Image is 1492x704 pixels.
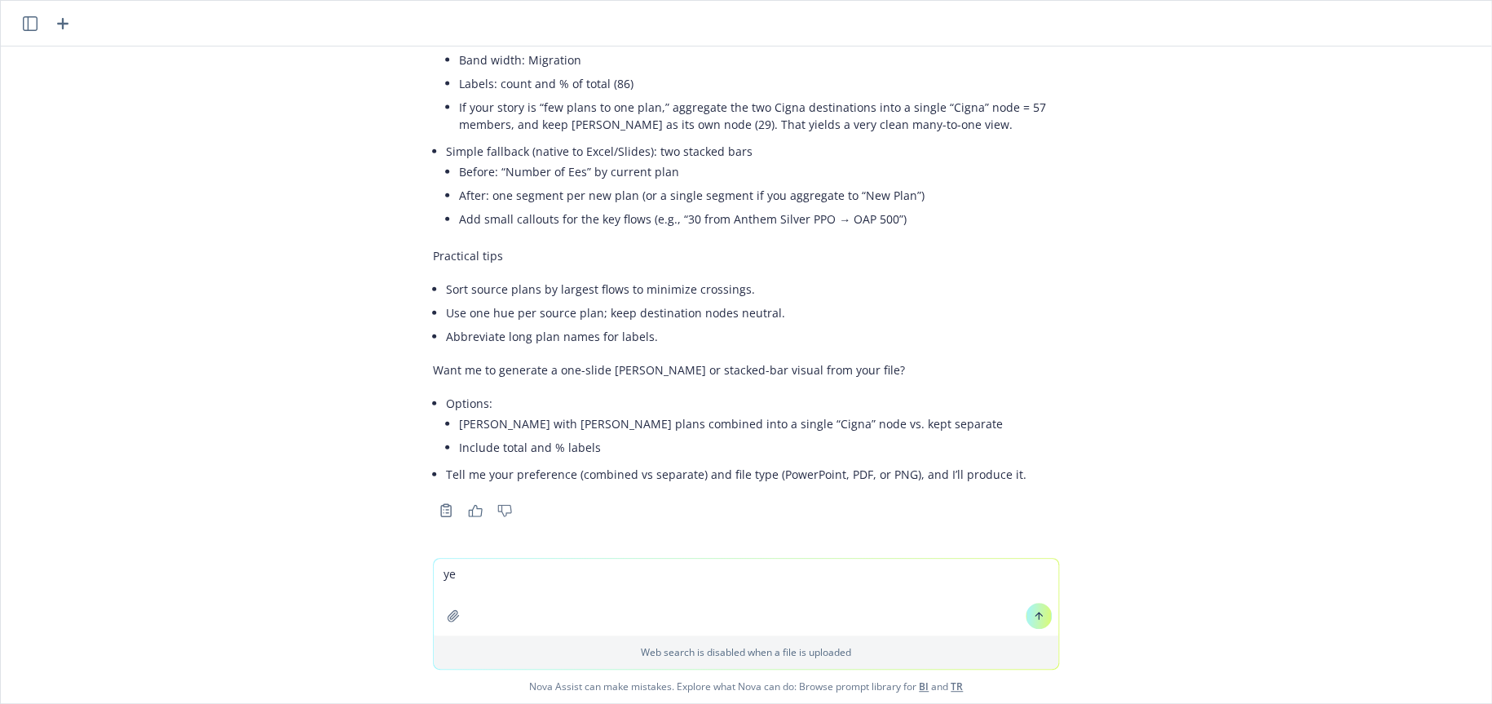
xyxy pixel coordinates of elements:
svg: Copy to clipboard [439,503,453,518]
a: TR [951,680,963,693]
a: BI [919,680,929,693]
li: Include total and % labels [459,436,1059,459]
li: Sort source plans by largest flows to minimize crossings. [446,277,1059,301]
li: Simple fallback (native to Excel/Slides): two stacked bars [446,139,1059,234]
li: Labels: count and % of total (86) [459,72,1059,95]
p: Practical tips [433,247,1059,264]
li: Use one hue per source plan; keep destination nodes neutral. [446,301,1059,325]
li: [PERSON_NAME] with [PERSON_NAME] plans combined into a single “Cigna” node vs. kept separate [459,412,1059,436]
li: Add small callouts for the key flows (e.g., “30 from Anthem Silver PPO → OAP 500”) [459,207,1059,231]
li: Abbreviate long plan names for labels. [446,325,1059,348]
p: Web search is disabled when a file is uploaded [444,645,1048,659]
li: After: one segment per new plan (or a single segment if you aggregate to “New Plan”) [459,184,1059,207]
textarea: ye [434,559,1058,635]
li: Tell me your preference (combined vs separate) and file type (PowerPoint, PDF, or PNG), and I’ll ... [446,463,1059,486]
li: Before: “Number of Ees” by current plan [459,160,1059,184]
span: Nova Assist can make mistakes. Explore what Nova can do: Browse prompt library for and [7,670,1485,703]
li: If your story is “few plans to one plan,” aggregate the two Cigna destinations into a single “Cig... [459,95,1059,136]
li: Options: [446,392,1059,463]
li: Band width: Migration [459,48,1059,72]
button: Thumbs down [492,499,518,522]
li: Best: [PERSON_NAME] chart [446,4,1059,139]
p: Want me to generate a one-slide [PERSON_NAME] or stacked-bar visual from your file? [433,361,1059,379]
